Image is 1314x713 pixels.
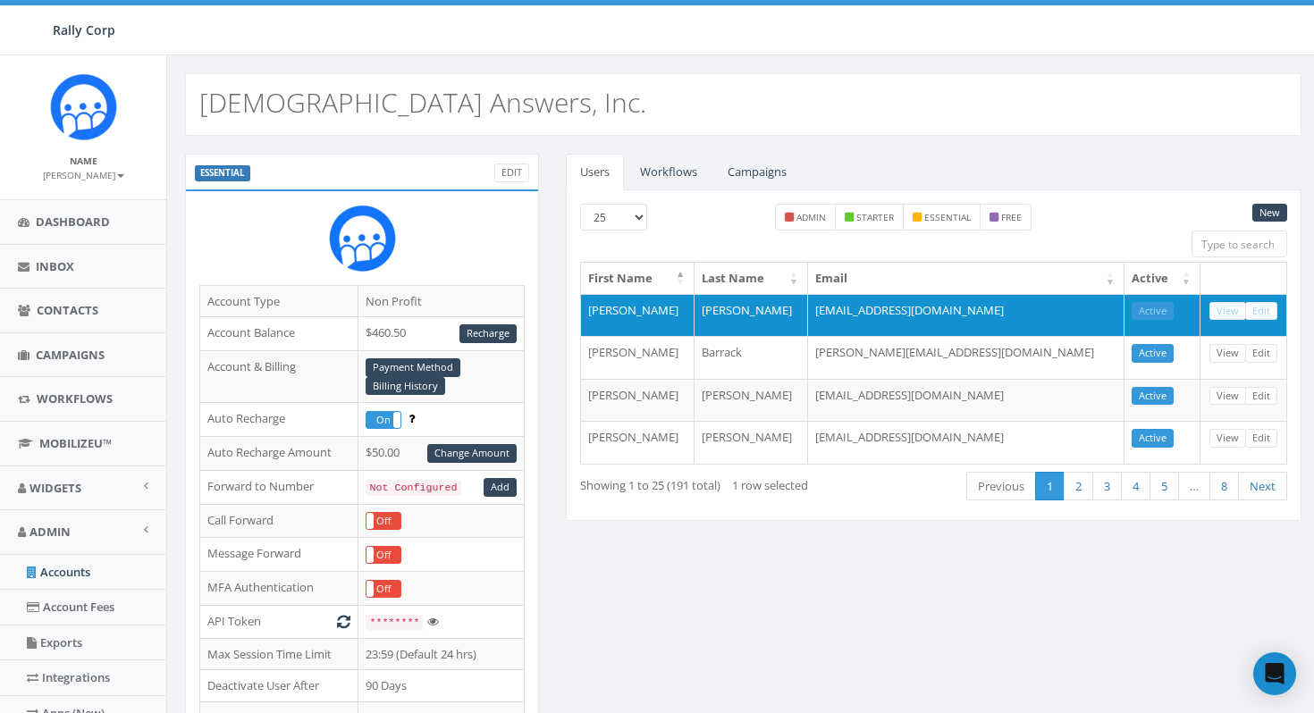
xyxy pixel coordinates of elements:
[1001,211,1022,223] small: free
[366,358,460,377] a: Payment Method
[494,164,529,182] a: Edit
[366,377,445,396] a: Billing History
[808,294,1124,337] td: [EMAIL_ADDRESS][DOMAIN_NAME]
[1150,472,1179,501] a: 5
[732,477,808,493] span: 1 row selected
[966,472,1036,501] a: Previous
[1121,472,1150,501] a: 4
[366,580,401,599] div: OnOff
[200,670,358,702] td: Deactivate User After
[695,421,808,464] td: [PERSON_NAME]
[856,211,894,223] small: starter
[200,638,358,670] td: Max Session Time Limit
[1192,231,1287,257] input: Type to search
[459,324,517,343] a: Recharge
[337,616,350,627] i: Generate New Token
[808,336,1124,379] td: [PERSON_NAME][EMAIL_ADDRESS][DOMAIN_NAME]
[36,347,105,363] span: Campaigns
[50,73,117,140] img: Icon_1.png
[1132,429,1174,448] a: Active
[366,480,460,496] code: Not Configured
[1132,387,1174,406] a: Active
[1245,344,1277,363] a: Edit
[808,379,1124,422] td: [EMAIL_ADDRESS][DOMAIN_NAME]
[200,538,358,572] td: Message Forward
[366,513,400,530] label: Off
[695,294,808,337] td: [PERSON_NAME]
[366,412,400,429] label: On
[626,154,712,190] a: Workflows
[329,205,396,272] img: Rally_Corp_Icon_1.png
[43,166,124,182] a: [PERSON_NAME]
[200,403,358,437] td: Auto Recharge
[1209,429,1246,448] a: View
[358,638,525,670] td: 23:59 (Default 24 hrs)
[1253,652,1296,695] div: Open Intercom Messenger
[200,504,358,538] td: Call Forward
[37,390,113,407] span: Workflows
[581,379,695,422] td: [PERSON_NAME]
[200,470,358,504] td: Forward to Number
[484,478,517,497] a: Add
[1252,204,1287,222] a: New
[366,547,400,564] label: Off
[581,294,695,337] td: [PERSON_NAME]
[39,435,112,451] span: MobilizeU™
[1209,302,1246,321] a: View
[36,258,74,274] span: Inbox
[1178,472,1210,501] a: …
[366,512,401,531] div: OnOff
[358,317,525,351] td: $460.50
[43,169,124,181] small: [PERSON_NAME]
[808,421,1124,464] td: [EMAIL_ADDRESS][DOMAIN_NAME]
[200,572,358,606] td: MFA Authentication
[366,581,400,598] label: Off
[713,154,801,190] a: Campaigns
[200,285,358,317] td: Account Type
[409,410,415,426] span: Enable to prevent campaign failure.
[200,437,358,471] td: Auto Recharge Amount
[1124,263,1200,294] th: Active: activate to sort column ascending
[1245,387,1277,406] a: Edit
[1035,472,1065,501] a: 1
[695,379,808,422] td: [PERSON_NAME]
[29,524,71,540] span: Admin
[200,350,358,403] td: Account & Billing
[1132,344,1174,363] a: Active
[37,302,98,318] span: Contacts
[1209,387,1246,406] a: View
[29,480,81,496] span: Widgets
[53,21,115,38] span: Rally Corp
[1209,344,1246,363] a: View
[366,411,401,430] div: OnOff
[200,317,358,351] td: Account Balance
[808,263,1124,294] th: Email: activate to sort column ascending
[199,88,646,117] h2: [DEMOGRAPHIC_DATA] Answers, Inc.
[1209,472,1239,501] a: 8
[695,336,808,379] td: Barrack
[1245,302,1277,321] a: Edit
[1064,472,1093,501] a: 2
[695,263,808,294] th: Last Name: activate to sort column ascending
[796,211,826,223] small: admin
[1245,429,1277,448] a: Edit
[70,155,97,167] small: Name
[1238,472,1287,501] a: Next
[36,214,110,230] span: Dashboard
[200,606,358,639] td: API Token
[581,336,695,379] td: [PERSON_NAME]
[566,154,624,190] a: Users
[581,421,695,464] td: [PERSON_NAME]
[195,165,250,181] label: ESSENTIAL
[358,285,525,317] td: Non Profit
[366,546,401,565] div: OnOff
[580,470,859,494] div: Showing 1 to 25 (191 total)
[358,670,525,702] td: 90 Days
[924,211,971,223] small: essential
[581,263,695,294] th: First Name: activate to sort column descending
[358,437,525,471] td: $50.00
[1132,302,1174,321] a: Active
[427,444,517,463] a: Change Amount
[1092,472,1122,501] a: 3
